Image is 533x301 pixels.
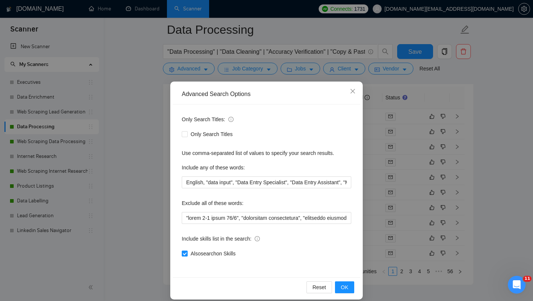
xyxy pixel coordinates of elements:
[188,249,238,258] span: Also search on Skills
[182,197,244,209] label: Exclude all of these words:
[335,281,354,293] button: OK
[182,90,351,98] div: Advanced Search Options
[343,82,363,102] button: Close
[182,115,234,123] span: Only Search Titles:
[255,236,260,241] span: info-circle
[350,88,356,94] span: close
[341,283,348,291] span: OK
[312,283,326,291] span: Reset
[306,281,332,293] button: Reset
[182,235,260,243] span: Include skills list in the search:
[523,276,532,282] span: 11
[182,149,351,157] div: Use comma-separated list of values to specify your search results.
[228,117,234,122] span: info-circle
[508,276,526,294] iframe: Intercom live chat
[182,162,245,173] label: Include any of these words:
[188,130,236,138] span: Only Search Titles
